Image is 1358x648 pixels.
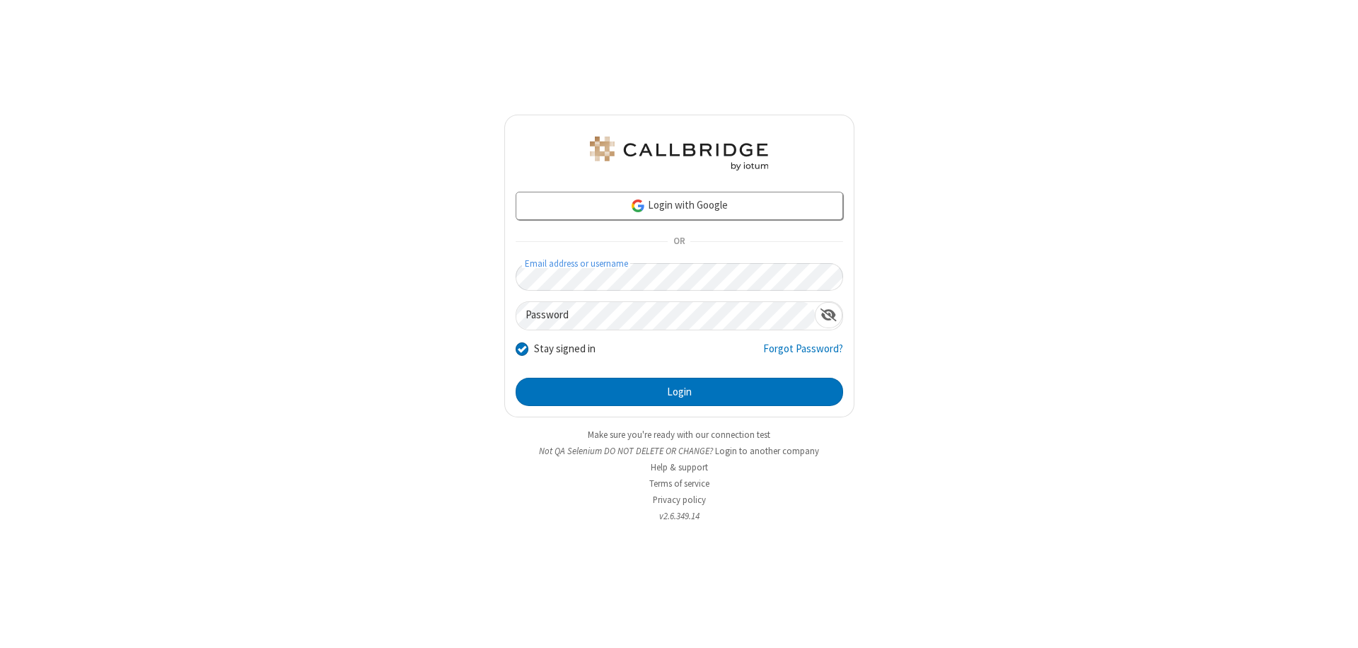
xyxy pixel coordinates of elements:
a: Privacy policy [653,494,706,506]
a: Forgot Password? [763,341,843,368]
img: google-icon.png [630,198,646,214]
label: Stay signed in [534,341,596,357]
input: Password [516,302,815,330]
li: Not QA Selenium DO NOT DELETE OR CHANGE? [504,444,854,458]
button: Login to another company [715,444,819,458]
a: Make sure you're ready with our connection test [588,429,770,441]
a: Help & support [651,461,708,473]
a: Terms of service [649,478,709,490]
img: QA Selenium DO NOT DELETE OR CHANGE [587,137,771,170]
li: v2.6.349.14 [504,509,854,523]
a: Login with Google [516,192,843,220]
button: Login [516,378,843,406]
div: Show password [815,302,842,328]
input: Email address or username [516,263,843,291]
span: OR [668,232,690,252]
